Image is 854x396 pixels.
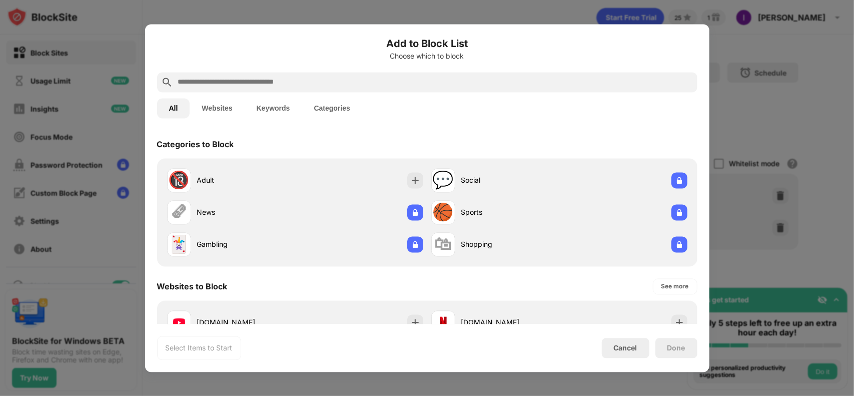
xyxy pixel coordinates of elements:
div: Choose which to block [157,52,697,60]
div: Categories to Block [157,139,234,149]
div: Adult [197,175,295,186]
div: 🛍 [435,234,452,255]
div: 🔞 [169,170,190,191]
div: See more [661,281,689,291]
div: Sports [461,207,559,218]
button: Websites [190,98,244,118]
div: Gambling [197,239,295,250]
div: Select Items to Start [166,343,233,353]
div: 🏀 [433,202,454,223]
button: Keywords [245,98,302,118]
div: News [197,207,295,218]
div: Shopping [461,239,559,250]
div: Social [461,175,559,186]
img: favicons [437,316,449,328]
div: 🃏 [169,234,190,255]
div: Cancel [614,344,637,352]
div: Websites to Block [157,281,228,291]
div: 💬 [433,170,454,191]
button: Categories [302,98,362,118]
div: Done [667,344,685,352]
div: [DOMAIN_NAME] [461,317,559,328]
h6: Add to Block List [157,36,697,51]
div: [DOMAIN_NAME] [197,317,295,328]
button: All [157,98,190,118]
img: search.svg [161,76,173,88]
img: favicons [173,316,185,328]
div: 🗞 [171,202,188,223]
